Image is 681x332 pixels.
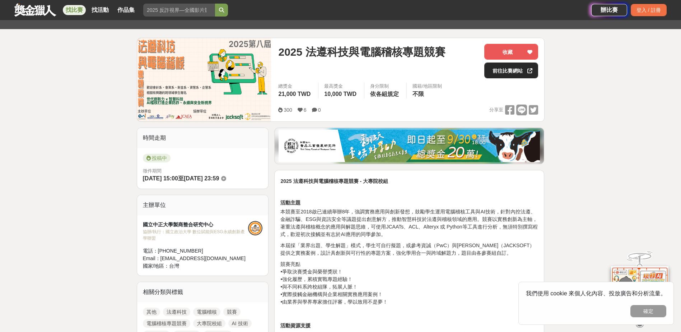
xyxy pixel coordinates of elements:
[143,168,162,174] span: 徵件期間
[137,128,269,148] div: 時間走期
[184,175,219,181] span: [DATE] 23:59
[193,319,225,328] a: 大專院校組
[178,175,184,181] span: 至
[280,276,353,282] span: •強化履歷，累積實戰專題經驗！
[591,4,627,16] a: 辦比賽
[280,209,537,237] span: 本競賽至2018啟已連續舉辦8年，強調實務應用與創新發想，鼓勵學生運用電腦稽核工具與AI技術，針對內控法遵、金融詐騙、ESG與資訊安全等議題提出創意解方，推動智慧科技於法遵與稽核領域的應用。競賽...
[370,91,399,97] span: 依各組規定
[137,195,269,215] div: 主辦單位
[280,323,311,328] strong: 活動資源支援
[611,266,668,314] img: d2146d9a-e6f6-4337-9592-8cefde37ba6b.png
[484,63,538,78] a: 前往比賽網站
[280,291,383,297] span: •實際接觸金融機構與企業相關實務應用案例！
[143,308,160,316] a: 其他
[280,284,358,290] span: •與不同科系跨校組隊，拓展人脈！
[324,83,358,90] span: 最高獎金
[143,229,248,241] div: 協辦/執行： 國立政治大學 數位賦能與ESG永續創新產學聯盟
[143,319,190,328] a: 電腦稽核專題競賽
[278,44,445,60] span: 2025 法遵科技與電腦稽核專題競賽
[228,319,252,328] a: AI 技術
[280,178,388,184] strong: 2025 法遵科技與電腦稽核專題競賽 - 大專院校組
[489,105,503,115] span: 分享至
[63,5,86,15] a: 找比賽
[223,308,241,316] a: 競賽
[630,305,666,317] button: 確定
[284,107,292,113] span: 300
[526,290,666,296] span: 我們使用 cookie 來個人化內容、投放廣告和分析流量。
[163,308,190,316] a: 法遵科技
[143,221,248,229] div: 國立中正大學製商整合研究中心
[143,4,215,17] input: 2025 反詐視界—全國影片競賽
[89,5,112,15] a: 找活動
[137,38,271,121] img: Cover Image
[280,200,300,206] strong: 活動主題
[484,44,538,60] button: 收藏
[143,175,178,181] span: [DATE] 15:00
[318,107,321,113] span: 0
[137,282,269,302] div: 相關分類與標籤
[412,91,424,97] span: 不限
[278,91,311,97] span: 21,000 TWD
[280,243,535,256] span: 本屆採「業界出題、學生解題」模式，學生可自行擬題，或參考資誠（PwC）與[PERSON_NAME]（JACKSOFT）提供之實務案例，設計具創新與可行性的專題方案，強化學用合一與跨域解題力，題目...
[304,107,307,113] span: 6
[370,83,401,90] div: 身分限制
[280,269,342,275] span: •爭取決賽獎金與榮譽獎狀！
[143,154,171,162] span: 投稿中
[280,299,388,305] span: •由業界與學界專家擔任評審，學以致用不是夢！
[143,263,169,269] span: 國家/地區：
[143,255,248,262] div: Email： [EMAIL_ADDRESS][DOMAIN_NAME]
[115,5,137,15] a: 作品集
[412,83,442,90] div: 國籍/地區限制
[278,83,312,90] span: 總獎金
[324,91,356,97] span: 10,000 TWD
[280,261,300,267] span: 競賽亮點
[279,130,540,162] img: 1c81a89c-c1b3-4fd6-9c6e-7d29d79abef5.jpg
[631,4,667,16] div: 登入 / 註冊
[193,308,220,316] a: 電腦稽核
[143,247,248,255] div: 電話： [PHONE_NUMBER]
[169,263,179,269] span: 台灣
